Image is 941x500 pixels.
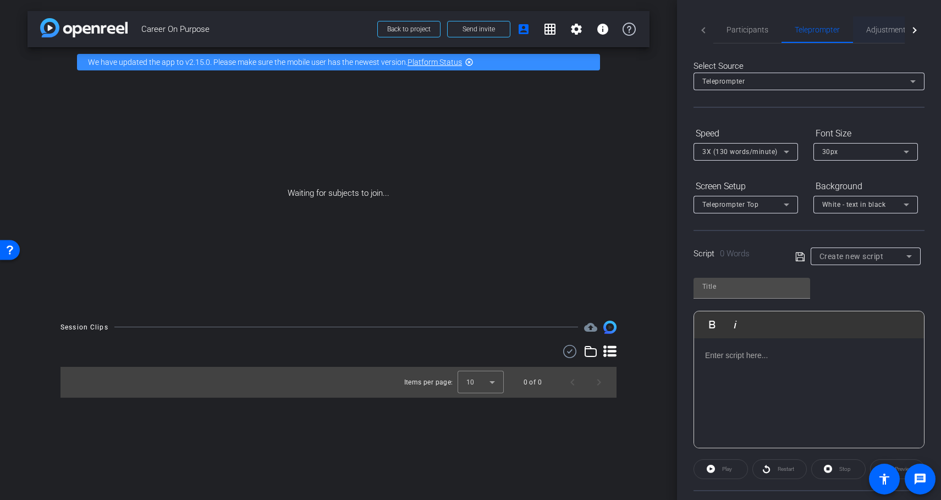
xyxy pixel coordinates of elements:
input: Title [702,280,801,293]
span: Teleprompter [702,78,745,85]
button: Back to project [377,21,441,37]
span: Participants [727,26,768,34]
div: 0 of 0 [524,377,542,388]
mat-icon: highlight_off [465,58,474,67]
button: Send invite [447,21,510,37]
mat-icon: grid_on [543,23,557,36]
span: Teleprompter Top [702,201,758,208]
span: White - text in black [822,201,886,208]
a: Platform Status [408,58,462,67]
div: We have updated the app to v2.15.0. Please make sure the mobile user has the newest version. [77,54,600,70]
div: Speed [694,124,798,143]
mat-icon: message [914,472,927,486]
img: app-logo [40,18,128,37]
button: Italic (⌘I) [725,314,746,336]
div: Select Source [694,60,925,73]
div: Script [694,248,780,260]
div: Font Size [813,124,918,143]
span: Send invite [463,25,495,34]
button: Previous page [559,369,586,395]
span: Adjustments [866,26,910,34]
span: Back to project [387,25,431,33]
div: Items per page: [404,377,453,388]
div: Waiting for subjects to join... [27,77,650,310]
div: Screen Setup [694,177,798,196]
mat-icon: account_box [517,23,530,36]
div: Session Clips [60,322,108,333]
span: 30px [822,148,838,156]
img: Session clips [603,321,617,334]
mat-icon: info [596,23,609,36]
mat-icon: accessibility [878,472,891,486]
span: Destinations for your clips [584,321,597,334]
button: Bold (⌘B) [702,314,723,336]
mat-icon: cloud_upload [584,321,597,334]
span: Teleprompter [795,26,840,34]
div: Background [813,177,918,196]
button: Next page [586,369,612,395]
span: Create new script [819,252,884,261]
span: 0 Words [720,249,750,259]
span: Career On Purpose [141,18,371,40]
span: 3X (130 words/minute) [702,148,778,156]
mat-icon: settings [570,23,583,36]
